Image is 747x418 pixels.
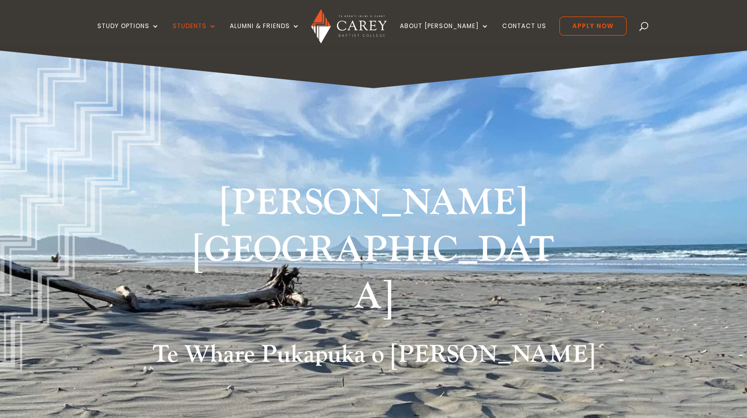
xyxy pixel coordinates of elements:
[559,17,627,36] a: Apply Now
[103,340,645,374] h2: Te Whare Pukapuka o [PERSON_NAME]
[186,180,562,326] h1: [PERSON_NAME][GEOGRAPHIC_DATA]
[311,9,387,44] img: Carey Baptist College
[502,23,546,46] a: Contact Us
[173,23,217,46] a: Students
[97,23,160,46] a: Study Options
[400,23,489,46] a: About [PERSON_NAME]
[230,23,300,46] a: Alumni & Friends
